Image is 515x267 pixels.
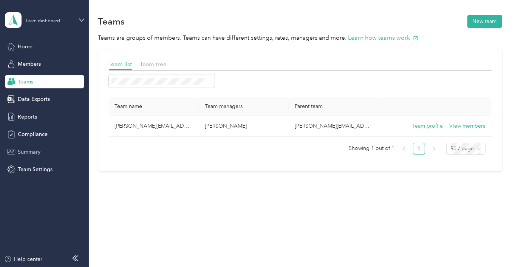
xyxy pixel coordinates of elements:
[349,143,395,154] span: Showing 1 out of 1
[450,122,486,130] button: View members
[109,116,199,137] td: lance.hengst@optioncare.com
[348,33,418,43] button: Learn how teams work
[289,116,379,137] td: tonya.willis@optioncare.com
[18,60,41,68] span: Members
[18,95,50,103] span: Data Exports
[413,143,425,155] li: 1
[446,143,486,155] div: Page Size
[412,122,443,130] button: Team profile
[25,19,60,23] div: Team dashboard
[140,60,167,68] span: Team tree
[413,143,425,154] a: 1
[4,255,43,263] button: Help center
[199,97,289,116] th: Team managers
[98,33,502,43] p: Teams are groups of members. Teams can have different settings, rates, managers and more.
[473,225,515,267] iframe: Everlance-gr Chat Button Frame
[428,143,440,155] li: Next Page
[98,17,125,25] h1: Teams
[432,147,436,151] span: right
[398,143,410,155] li: Previous Page
[18,43,33,51] span: Home
[398,143,410,155] button: left
[18,148,41,156] span: Summary
[205,122,283,130] p: [PERSON_NAME]
[428,143,440,155] button: right
[18,165,53,173] span: Team Settings
[289,97,379,116] th: Parent team
[109,97,199,116] th: Team name
[18,113,37,121] span: Reports
[18,78,34,86] span: Teams
[467,15,502,28] button: New team
[109,60,132,68] span: Team list
[402,147,406,151] span: left
[18,130,48,138] span: Compliance
[451,143,481,154] span: 50 / page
